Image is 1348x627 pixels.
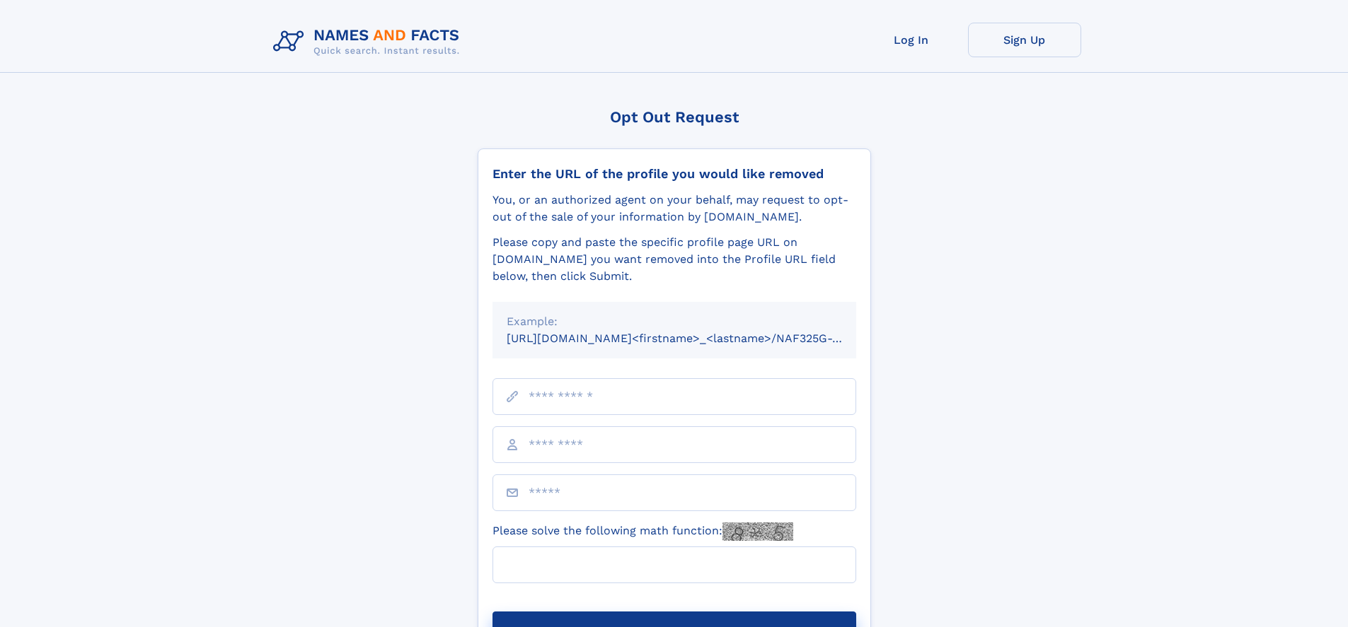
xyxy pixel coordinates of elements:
[478,108,871,126] div: Opt Out Request
[492,192,856,225] div: You, or an authorized agent on your behalf, may request to opt-out of the sale of your informatio...
[492,166,856,182] div: Enter the URL of the profile you would like removed
[492,234,856,285] div: Please copy and paste the specific profile page URL on [DOMAIN_NAME] you want removed into the Pr...
[968,23,1081,57] a: Sign Up
[267,23,471,61] img: Logo Names and Facts
[507,332,883,345] small: [URL][DOMAIN_NAME]<firstname>_<lastname>/NAF325G-xxxxxxxx
[855,23,968,57] a: Log In
[507,313,842,330] div: Example:
[492,522,793,541] label: Please solve the following math function:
